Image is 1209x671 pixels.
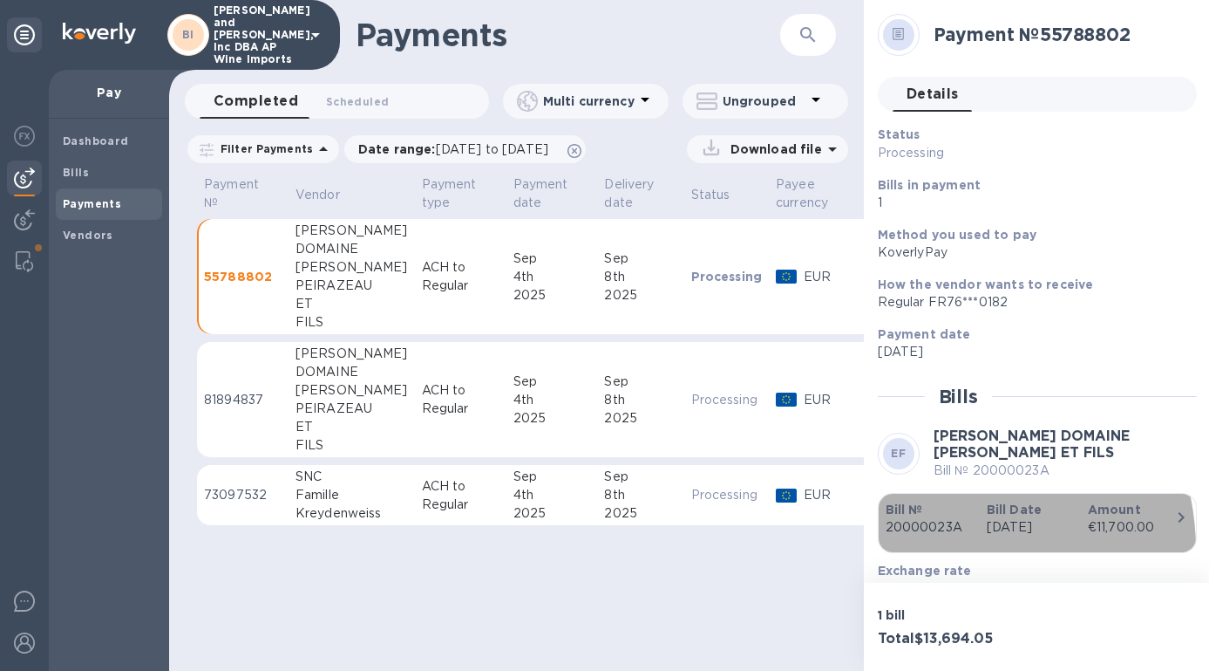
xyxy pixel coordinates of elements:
[436,142,548,156] span: [DATE] to [DATE]
[878,579,1183,598] p: 1.170432 (inverse: 0.85438)
[604,268,676,286] div: 8th
[182,28,194,41] b: BI
[204,391,282,409] p: 81894837
[723,140,822,158] p: Download file
[63,166,89,179] b: Bills
[878,564,972,578] b: Exchange rate
[295,222,408,240] div: [PERSON_NAME]
[878,493,1197,553] button: Bill №20000023ABill Date[DATE]Amount€11,700.00
[295,277,408,295] div: PEIRAZEAU
[886,518,973,537] p: 20000023A
[604,409,676,428] div: 2025
[513,468,591,486] div: Sep
[204,268,282,285] p: 55788802
[295,418,408,436] div: ET
[604,373,676,391] div: Sep
[934,24,1183,45] h2: Payment № 55788802
[604,250,676,268] div: Sep
[63,197,121,210] b: Payments
[326,92,389,111] span: Scheduled
[214,89,298,113] span: Completed
[422,381,499,418] p: ACH to Regular
[878,127,920,141] b: Status
[295,400,408,418] div: PEIRAZEAU
[513,286,591,305] div: 2025
[804,391,851,409] p: EUR
[934,462,1197,480] p: Bill № 20000023A
[878,606,1030,624] p: 1 bill
[878,178,981,192] b: Bills in payment
[513,250,591,268] div: Sep
[604,175,676,212] span: Delivery date
[63,134,129,147] b: Dashboard
[358,140,557,158] p: Date range :
[691,268,763,285] p: Processing
[513,486,591,504] div: 4th
[14,126,35,147] img: Foreign exchange
[604,468,676,486] div: Sep
[878,343,1183,361] p: [DATE]
[63,229,113,242] b: Vendors
[513,175,568,212] p: Payment date
[691,486,763,504] p: Processing
[878,631,1030,647] h3: Total $13,694.05
[543,92,635,110] p: Multi currency
[804,486,851,504] p: EUR
[513,391,591,409] div: 4th
[878,327,971,341] b: Payment date
[295,381,408,400] div: [PERSON_NAME]
[422,175,477,212] p: Payment type
[513,409,591,428] div: 2025
[934,428,1130,461] b: [PERSON_NAME] DOMAINE [PERSON_NAME] ET FILS
[513,268,591,286] div: 4th
[604,504,676,523] div: 2025
[214,4,301,65] p: [PERSON_NAME] and [PERSON_NAME], Inc DBA AP Wine Imports
[604,486,676,504] div: 8th
[344,135,586,163] div: Date range:[DATE] to [DATE]
[7,17,42,52] div: Unpin categories
[295,186,340,204] p: Vendor
[804,268,851,286] p: EUR
[723,92,805,110] p: Ungrouped
[513,175,591,212] span: Payment date
[878,243,1183,262] div: KoverlyPay
[907,82,959,106] span: Details
[295,468,408,486] div: SNC
[295,504,408,523] div: Kreydenweiss
[214,141,313,156] p: Filter Payments
[295,313,408,332] div: FILS
[204,175,282,212] span: Payment №
[295,240,408,258] div: DOMAINE
[295,345,408,363] div: [PERSON_NAME]
[1088,503,1141,517] b: Amount
[422,258,499,295] p: ACH to Regular
[691,186,730,204] p: Status
[776,175,828,212] p: Payee currency
[295,186,363,204] span: Vendor
[422,175,499,212] span: Payment type
[604,391,676,409] div: 8th
[63,23,136,44] img: Logo
[63,84,155,101] p: Pay
[878,144,1082,162] p: Processing
[878,194,1183,212] p: 1
[691,391,763,409] p: Processing
[691,186,753,204] span: Status
[891,447,906,460] b: EF
[604,286,676,305] div: 2025
[1088,518,1175,537] div: €11,700.00
[939,386,978,407] h2: Bills
[295,295,408,313] div: ET
[987,518,1074,537] p: [DATE]
[513,504,591,523] div: 2025
[878,228,1036,242] b: Method you used to pay
[295,486,408,504] div: Famille
[204,175,259,212] p: Payment №
[886,503,923,517] b: Bill №
[295,436,408,455] div: FILS
[422,477,499,514] p: ACH to Regular
[295,363,408,381] div: DOMAINE
[295,258,408,277] div: [PERSON_NAME]
[776,175,851,212] span: Payee currency
[513,373,591,391] div: Sep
